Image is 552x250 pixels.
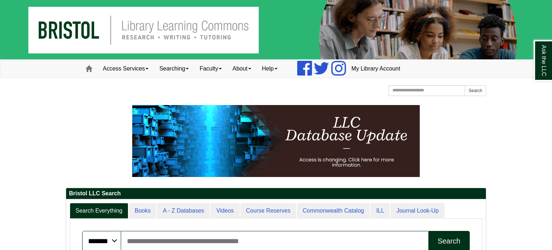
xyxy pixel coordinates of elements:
[211,203,240,219] a: Videos
[438,237,460,245] div: Search
[391,203,444,219] a: Journal Look-Up
[227,60,257,78] a: About
[371,203,390,219] a: ILL
[465,85,486,96] button: Search
[157,203,210,219] a: A - Z Databases
[66,188,486,199] h2: Bristol LLC Search
[257,60,283,78] a: Help
[129,203,156,219] a: Books
[97,60,154,78] a: Access Services
[346,60,406,78] a: My Library Account
[297,203,370,219] a: Commonwealth Catalog
[132,105,420,177] img: HTML tutorial
[154,60,194,78] a: Searching
[194,60,227,78] a: Faculty
[70,203,128,219] a: Search Everything
[240,203,296,219] a: Course Reserves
